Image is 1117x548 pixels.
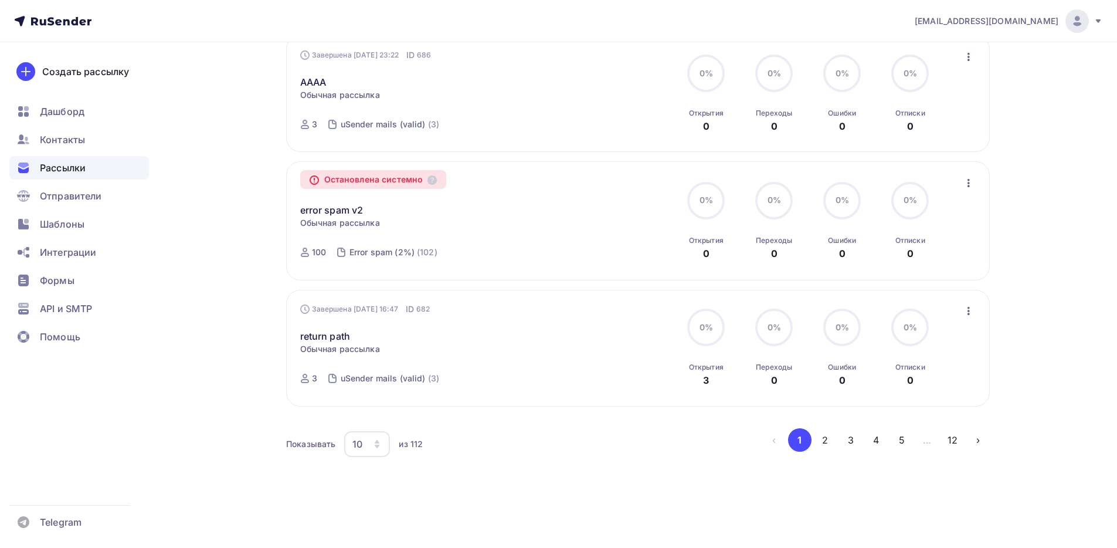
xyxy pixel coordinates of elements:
[904,68,917,78] span: 0%
[339,369,440,388] a: uSender mails (valid) (3)
[788,428,812,452] button: Go to page 1
[312,373,317,384] div: 3
[771,119,778,133] div: 0
[341,373,426,384] div: uSender mails (valid)
[907,119,914,133] div: 0
[941,428,965,452] button: Go to page 12
[762,428,990,452] ul: Pagination
[828,236,856,245] div: Ошибки
[344,431,391,458] button: 10
[771,246,778,261] div: 0
[915,15,1058,27] span: [EMAIL_ADDRESS][DOMAIN_NAME]
[904,322,917,332] span: 0%
[895,363,925,372] div: Отписки
[40,330,80,344] span: Помощь
[700,195,713,205] span: 0%
[300,303,430,315] div: Завершена [DATE] 16:47
[839,119,846,133] div: 0
[756,363,792,372] div: Переходы
[300,343,380,355] span: Обычная рассылка
[9,269,149,292] a: Формы
[9,156,149,180] a: Рассылки
[40,217,84,231] span: Шаблоны
[836,68,849,78] span: 0%
[768,322,781,332] span: 0%
[839,373,846,387] div: 0
[406,49,415,61] span: ID
[689,236,724,245] div: Открытия
[756,109,792,118] div: Переходы
[40,189,102,203] span: Отправители
[828,363,856,372] div: Ошибки
[703,373,709,387] div: 3
[300,49,432,61] div: Завершена [DATE] 23:22
[40,273,74,287] span: Формы
[768,195,781,205] span: 0%
[703,246,709,261] div: 0
[40,104,84,119] span: Дашборд
[9,212,149,236] a: Шаблоны
[828,109,856,118] div: Ошибки
[312,246,326,258] div: 100
[895,236,925,245] div: Отписки
[756,236,792,245] div: Переходы
[40,161,86,175] span: Рассылки
[40,515,82,529] span: Telegram
[966,428,990,452] button: Go to next page
[689,363,724,372] div: Открытия
[890,428,914,452] button: Go to page 5
[907,373,914,387] div: 0
[40,302,92,316] span: API и SMTP
[352,437,362,451] div: 10
[839,246,846,261] div: 0
[300,217,380,229] span: Обычная рассылка
[417,246,437,258] div: (102)
[416,303,430,315] span: 682
[348,243,439,262] a: Error spam (2%) (102)
[286,438,335,450] div: Показывать
[349,246,415,258] div: Error spam (2%)
[836,322,849,332] span: 0%
[700,68,713,78] span: 0%
[428,373,439,384] div: (3)
[42,65,129,79] div: Создать рассылку
[406,303,414,315] span: ID
[40,133,85,147] span: Контакты
[904,195,917,205] span: 0%
[689,109,724,118] div: Открытия
[768,68,781,78] span: 0%
[864,428,888,452] button: Go to page 4
[771,373,778,387] div: 0
[813,428,837,452] button: Go to page 2
[9,184,149,208] a: Отправители
[9,100,149,123] a: Дашборд
[907,246,914,261] div: 0
[300,89,380,101] span: Обычная рассылка
[895,109,925,118] div: Отписки
[300,75,327,89] a: АААА
[300,329,351,343] a: return path
[300,170,447,189] div: Остановлена системно
[417,49,431,61] span: 686
[341,119,426,130] div: uSender mails (valid)
[312,119,317,130] div: 3
[836,195,849,205] span: 0%
[428,119,439,130] div: (3)
[40,245,96,259] span: Интеграции
[339,115,440,134] a: uSender mails (valid) (3)
[915,9,1103,33] a: [EMAIL_ADDRESS][DOMAIN_NAME]
[839,428,863,452] button: Go to page 3
[9,128,149,151] a: Контакты
[399,438,423,450] div: из 112
[300,203,364,217] a: error spam v2
[700,322,713,332] span: 0%
[703,119,709,133] div: 0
